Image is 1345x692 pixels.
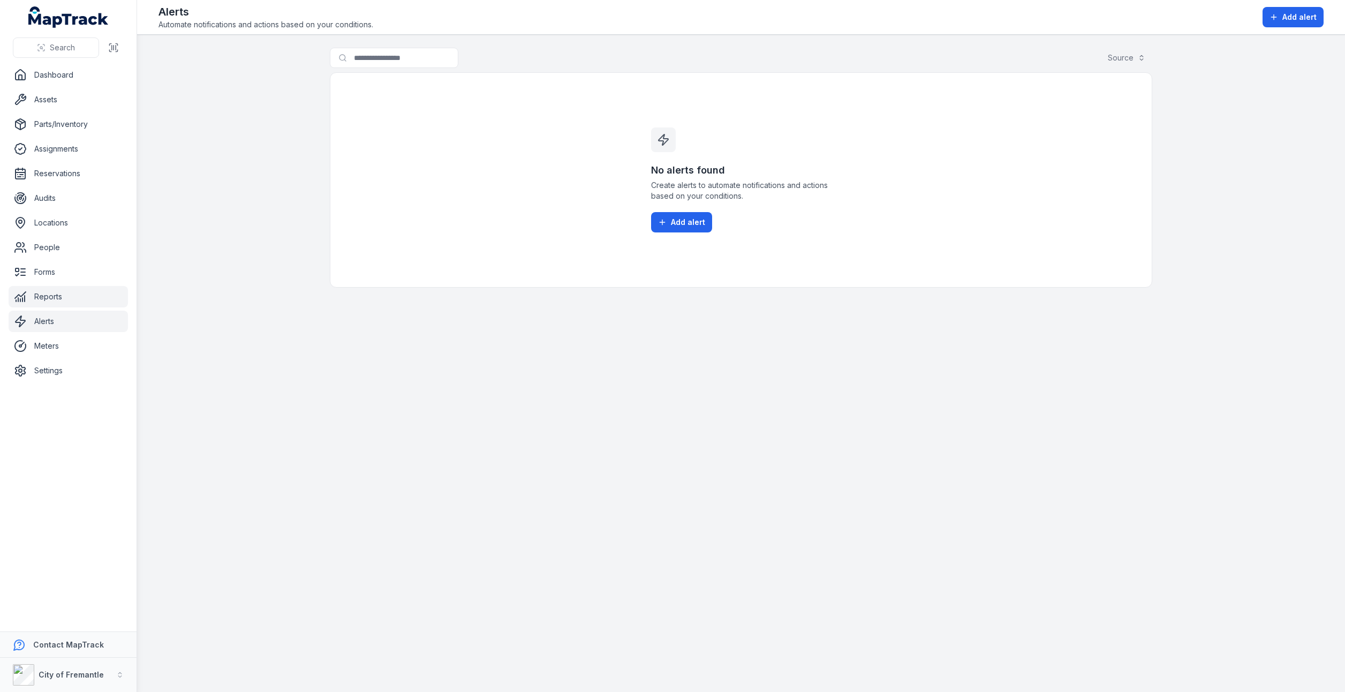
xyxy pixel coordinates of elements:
[9,64,128,86] a: Dashboard
[9,360,128,381] a: Settings
[158,19,373,30] span: Automate notifications and actions based on your conditions.
[1101,48,1152,68] button: Source
[1263,7,1324,27] button: Add alert
[9,89,128,110] a: Assets
[9,138,128,160] a: Assignments
[9,163,128,184] a: Reservations
[13,37,99,58] button: Search
[9,212,128,234] a: Locations
[33,640,104,649] strong: Contact MapTrack
[39,670,104,679] strong: City of Fremantle
[28,6,109,28] a: MapTrack
[158,4,373,19] h2: Alerts
[9,311,128,332] a: Alerts
[651,180,831,201] span: Create alerts to automate notifications and actions based on your conditions.
[1282,12,1317,22] span: Add alert
[9,335,128,357] a: Meters
[651,163,831,178] h3: No alerts found
[671,217,705,228] span: Add alert
[9,237,128,258] a: People
[9,114,128,135] a: Parts/Inventory
[50,42,75,53] span: Search
[651,212,712,232] button: Add alert
[9,261,128,283] a: Forms
[9,286,128,307] a: Reports
[9,187,128,209] a: Audits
